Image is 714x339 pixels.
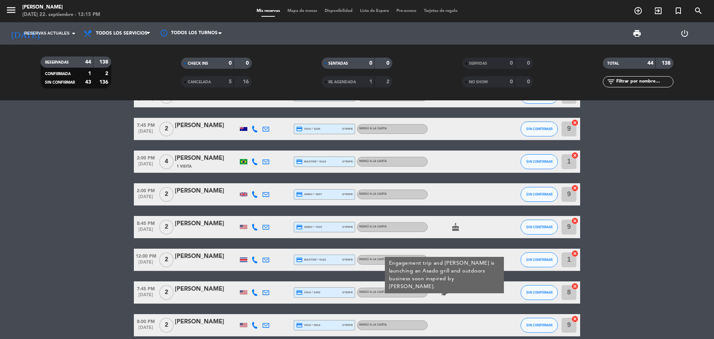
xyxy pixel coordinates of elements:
[159,252,174,267] span: 2
[296,289,303,296] i: credit_card
[134,317,158,325] span: 8:00 PM
[134,186,158,194] span: 2:00 PM
[386,61,391,66] strong: 0
[521,154,558,169] button: SIN CONFIRMAR
[296,256,303,263] i: credit_card
[526,225,553,229] span: SIN CONFIRMAR
[88,71,91,76] strong: 1
[175,284,238,294] div: [PERSON_NAME]
[296,191,322,198] span: amex * 3007
[296,191,303,198] i: credit_card
[359,193,387,196] span: MENÚ A LA CARTA
[359,160,387,163] span: MENÚ A LA CARTA
[572,283,578,290] img: close.png
[369,79,372,84] strong: 1
[342,290,353,295] span: stripe
[296,224,303,230] i: credit_card
[526,290,553,294] span: SIN CONFIRMAR
[521,285,558,300] button: SIN CONFIRMAR
[85,59,91,65] strong: 44
[134,293,158,301] span: [DATE]
[99,59,110,65] strong: 138
[243,79,250,84] strong: 16
[386,79,391,84] strong: 2
[134,227,158,236] span: [DATE]
[521,220,558,235] button: SIN CONFIRMAR
[654,6,663,15] i: exit_to_app
[45,72,71,76] span: CONFIRMADA
[342,192,353,197] span: stripe
[296,126,320,132] span: visa * 3236
[134,260,158,268] span: [DATE]
[99,80,110,85] strong: 136
[253,9,284,13] span: Mis reservas
[572,251,578,257] img: close.png
[159,220,174,235] span: 2
[342,323,353,327] span: stripe
[134,194,158,203] span: [DATE]
[521,252,558,267] button: SIN CONFIRMAR
[159,285,174,300] span: 2
[607,62,619,65] span: TOTAL
[246,61,250,66] strong: 0
[229,61,232,66] strong: 0
[134,325,158,334] span: [DATE]
[296,158,326,165] span: master * 0419
[188,80,211,84] span: CANCELADA
[328,80,356,84] span: RE AGENDADA
[296,126,303,132] i: credit_card
[572,218,578,224] img: close.png
[694,6,703,15] i: search
[134,120,158,129] span: 7:45 PM
[662,61,672,66] strong: 138
[393,9,420,13] span: Pre-acceso
[521,187,558,202] button: SIN CONFIRMAR
[356,9,393,13] span: Lista de Espera
[105,71,110,76] strong: 2
[284,9,321,13] span: Mapa de mesas
[359,225,387,228] span: MENÚ A LA CARTA
[647,61,653,66] strong: 44
[328,62,348,65] span: SENTADAS
[359,258,387,261] span: MENÚ A LA CARTA
[572,152,578,159] img: close.png
[159,187,174,202] span: 2
[527,79,531,84] strong: 0
[175,186,238,196] div: [PERSON_NAME]
[359,291,387,294] span: MENÚ A LA CARTA
[389,259,500,291] div: Engagement trip and [PERSON_NAME] is launching an Asado grill and outdoors business soon inspired...
[296,224,322,230] span: amex * 7215
[188,62,208,65] span: CHECK INS
[175,121,238,130] div: [PERSON_NAME]
[85,80,91,85] strong: 43
[526,323,553,327] span: SIN CONFIRMAR
[134,129,158,138] span: [DATE]
[359,323,387,326] span: MENÚ A LA CARTA
[24,30,70,37] span: Reservas actuales
[134,219,158,227] span: 8:45 PM
[296,322,320,329] span: visa * 0814
[572,185,578,191] img: close.png
[510,79,513,84] strong: 0
[177,164,192,169] span: 1 Visita
[526,127,553,131] span: SIN CONFIRMAR
[296,289,320,296] span: visa * 2493
[229,79,232,84] strong: 5
[451,223,460,232] i: cake
[134,162,158,170] span: [DATE]
[296,322,303,329] i: credit_card
[680,29,689,38] i: power_settings_new
[526,192,553,196] span: SIN CONFIRMAR
[342,257,353,262] span: stripe
[572,316,578,322] img: close.png
[342,126,353,131] span: stripe
[134,284,158,293] span: 7:45 PM
[45,61,69,64] span: RESERVADAS
[510,61,513,66] strong: 0
[369,61,372,66] strong: 0
[96,31,147,36] span: Todos los servicios
[526,258,553,262] span: SIN CONFIRMAR
[45,81,75,84] span: SIN CONFIRMAR
[296,256,326,263] span: master * 5162
[175,317,238,327] div: [PERSON_NAME]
